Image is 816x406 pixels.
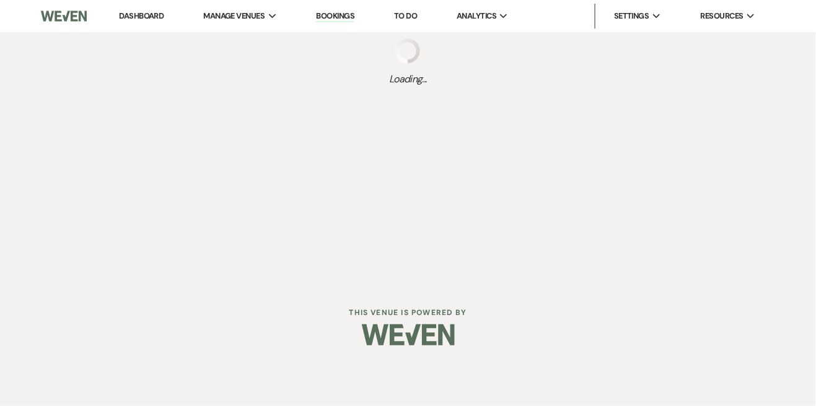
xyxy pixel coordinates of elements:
[701,10,744,22] span: Resources
[457,10,496,22] span: Analytics
[614,10,649,22] span: Settings
[41,3,87,29] img: Weven Logo
[362,313,455,356] img: Weven Logo
[316,11,354,22] a: Bookings
[389,72,427,87] span: Loading...
[203,10,265,22] span: Manage Venues
[394,11,417,21] a: To Do
[119,11,164,21] a: Dashboard
[395,38,420,63] img: loading spinner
